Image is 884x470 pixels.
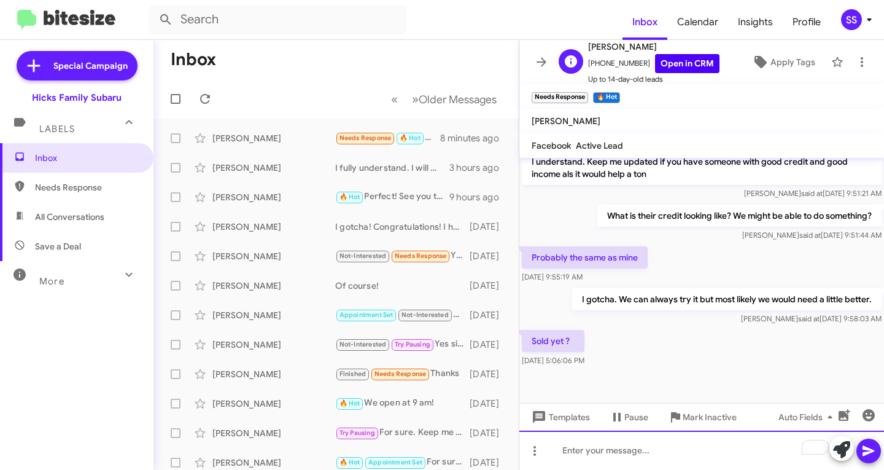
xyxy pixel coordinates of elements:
span: [PERSON_NAME] [532,116,600,127]
button: SS [831,9,870,30]
input: Search [149,5,406,34]
button: Pause [600,406,658,428]
div: [PERSON_NAME] [212,162,335,174]
div: Hicks Family Subaru [32,92,122,104]
p: I gotcha. We can always try it but most likely we would need a little better. [572,288,882,310]
a: Calendar [667,4,728,40]
span: More [39,276,64,287]
p: Sold yet ? [522,330,584,352]
div: For sure! We have some great deals going on and would love to give you one of these deals this we... [335,455,470,469]
div: [DATE] [470,427,509,439]
button: Templates [519,406,600,428]
span: Not-Interested [401,311,449,319]
span: Templates [529,406,590,428]
span: Save a Deal [35,240,81,253]
span: 🔥 Hot [400,134,421,142]
div: Perfect! See you then! [335,190,449,204]
div: You as well. [335,249,470,263]
div: We open at 9 am! [335,396,470,410]
div: [DATE] [470,368,509,380]
span: [PHONE_NUMBER] [588,54,719,73]
a: Insights [728,4,783,40]
span: [PERSON_NAME] [DATE] 9:51:44 AM [742,230,882,240]
button: Mark Inactive [658,406,746,428]
small: 🔥 Hot [593,92,619,103]
span: Appointment Set [368,458,422,466]
div: [PERSON_NAME] [212,339,335,351]
span: [DATE] 5:06:06 PM [522,356,584,365]
span: 🔥 Hot [339,399,360,407]
div: [PERSON_NAME] [212,427,335,439]
nav: Page navigation example [384,87,504,112]
div: [PERSON_NAME] [212,280,335,292]
span: 🔥 Hot [339,458,360,466]
div: [DATE] [470,221,509,233]
button: Previous [384,87,405,112]
div: [DATE] [470,339,509,351]
div: Yes sir. Have you already purchased the other one? Or are you still interested in coming in to ch... [335,337,470,351]
span: Needs Response [339,134,392,142]
span: Up to 14-day-old leads [588,73,719,85]
div: Thanks [335,367,470,381]
div: I fully understand. I will make sure to keep an eye out for one with Electric seats for you! If i... [335,162,449,174]
span: Older Messages [419,93,497,106]
div: [PERSON_NAME] [212,132,335,144]
p: I understand. Keep me updated if you have someone with good credit and good income als it would h... [522,151,882,185]
small: Needs Response [532,92,588,103]
div: To enrich screen reader interactions, please activate Accessibility in Grammarly extension settings [519,431,884,470]
span: Special Campaign [53,60,128,72]
div: [DATE] [470,309,509,321]
div: [PERSON_NAME] [212,368,335,380]
span: Not-Interested [339,340,387,348]
button: Next [405,87,504,112]
span: « [391,92,398,107]
span: Auto Fields [778,406,837,428]
div: [PERSON_NAME] [212,191,335,203]
span: Needs Response [374,370,427,378]
div: [PERSON_NAME] [212,398,335,410]
span: [DATE] 9:55:19 AM [522,272,583,281]
div: [PERSON_NAME] [212,309,335,321]
div: Sold yet ? [335,131,440,145]
div: [PERSON_NAME] [212,250,335,262]
span: Active Lead [576,140,623,151]
span: Not-Interested [339,252,387,260]
span: Appointment Set [339,311,394,319]
span: [PERSON_NAME] [DATE] 9:58:03 AM [741,314,882,323]
button: Apply Tags [741,51,825,73]
span: Pause [624,406,648,428]
div: [PERSON_NAME] [212,221,335,233]
a: Special Campaign [17,51,138,80]
div: [DATE] [470,398,509,410]
span: said at [798,314,820,323]
div: 3 hours ago [449,162,509,174]
div: Of course! [335,280,470,292]
span: 🔥 Hot [339,193,360,201]
span: All Conversations [35,211,104,223]
span: said at [799,230,821,240]
a: Open in CRM [655,54,719,73]
span: Inbox [35,152,139,164]
span: Labels [39,123,75,135]
span: said at [801,189,823,198]
span: [PERSON_NAME] [588,39,719,54]
span: Try Pausing [395,340,430,348]
p: What is their credit looking like? We might be able to do something? [597,205,882,227]
span: Needs Response [395,252,447,260]
a: Inbox [622,4,667,40]
div: [DATE] [470,280,509,292]
span: » [412,92,419,107]
span: Finished [339,370,366,378]
p: Probably the same as mine [522,246,648,268]
div: 9 hours ago [449,191,509,203]
div: [DATE] [470,250,509,262]
a: Profile [783,4,831,40]
h1: Inbox [171,50,216,69]
span: [PERSON_NAME] [DATE] 9:51:21 AM [744,189,882,198]
span: Needs Response [35,181,139,194]
div: For sure. Keep me updated when the best time works for you! [335,426,470,440]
